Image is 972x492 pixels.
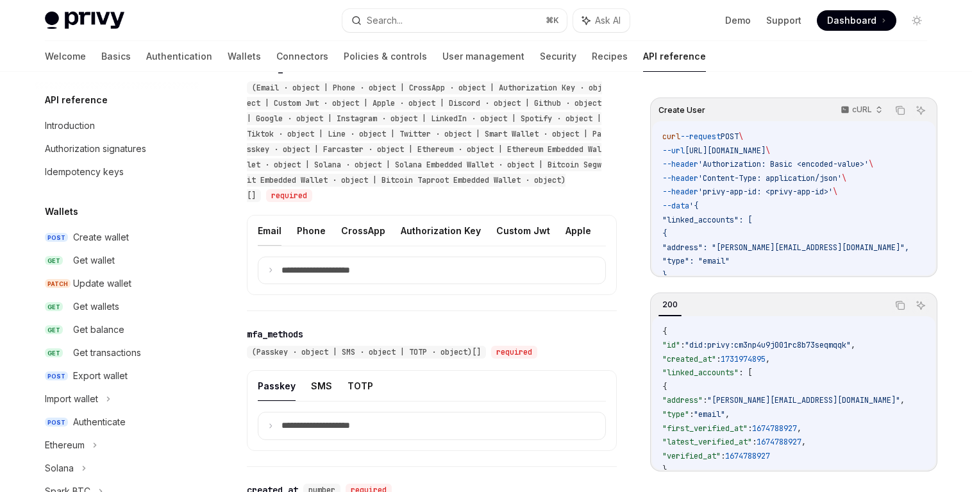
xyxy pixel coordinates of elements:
span: "verified_at" [662,451,721,461]
a: API reference [643,41,706,72]
span: GET [45,256,63,266]
span: --header [662,159,698,169]
img: light logo [45,12,124,30]
button: Ask AI [912,102,929,119]
div: Get transactions [73,345,141,361]
div: required [491,346,537,359]
span: Create User [658,105,705,115]
span: \ [842,173,846,183]
span: } [662,270,667,280]
span: "type" [662,409,689,420]
div: Introduction [45,118,95,133]
span: { [662,382,667,392]
span: --url [662,146,685,156]
a: GETGet transactions [35,341,199,364]
button: Phone [297,216,326,246]
div: Get wallet [73,253,115,268]
div: 200 [658,297,682,312]
span: "address": "[PERSON_NAME][EMAIL_ADDRESS][DOMAIN_NAME]", [662,242,909,253]
span: 'privy-app-id: <privy-app-id>' [698,187,833,197]
span: (Email · object | Phone · object | CrossApp · object | Authorization Key · object | Custom Jwt · ... [247,83,602,201]
span: POST [45,233,68,242]
span: POST [721,131,739,142]
a: Welcome [45,41,86,72]
button: cURL [834,99,888,121]
span: : [716,354,721,364]
span: { [662,228,667,239]
h5: API reference [45,92,108,108]
span: \ [766,146,770,156]
a: Dashboard [817,10,896,31]
a: Security [540,41,576,72]
span: 1731974895 [721,354,766,364]
a: Basics [101,41,131,72]
span: --data [662,201,689,211]
span: GET [45,348,63,358]
span: , [801,437,806,447]
div: Ethereum [45,437,85,453]
span: "first_verified_at" [662,423,748,434]
div: Idempotency keys [45,164,124,180]
span: [URL][DOMAIN_NAME] [685,146,766,156]
a: Authentication [146,41,212,72]
button: SMS [311,371,332,401]
button: Custom Jwt [496,216,550,246]
span: "did:privy:cm3np4u9j001rc8b73seqmqqk" [685,340,851,350]
button: TOTP [348,371,373,401]
span: }, [662,464,671,475]
div: Search... [367,13,403,28]
span: Ask AI [595,14,621,27]
button: Authorization Key [401,216,481,246]
a: GETGet balance [35,318,199,341]
span: : [680,340,685,350]
span: "linked_accounts" [662,368,739,378]
span: ⌘ K [546,15,559,26]
span: --request [680,131,721,142]
a: POSTCreate wallet [35,226,199,249]
div: Solana [45,461,74,476]
span: "email" [694,409,725,420]
span: --header [662,173,698,183]
a: Wallets [228,41,261,72]
a: Support [766,14,801,27]
span: POST [45,418,68,427]
span: 'Content-Type: application/json' [698,173,842,183]
a: Authorization signatures [35,137,199,160]
div: Export wallet [73,368,128,384]
a: Recipes [592,41,628,72]
span: , [725,409,730,420]
div: mfa_methods [247,328,303,341]
span: GET [45,325,63,335]
span: "linked_accounts": [ [662,215,752,225]
button: Ask AI [912,297,929,314]
span: "address" [662,395,703,405]
span: : [703,395,707,405]
div: required [266,189,312,202]
span: : [721,451,725,461]
a: POSTAuthenticate [35,411,199,434]
button: CrossApp [341,216,385,246]
span: \ [739,131,743,142]
span: 'Authorization: Basic <encoded-value>' [698,159,869,169]
h5: Wallets [45,204,78,219]
button: Apple [566,216,591,246]
span: "latest_verified_at" [662,437,752,447]
a: Connectors [276,41,328,72]
span: curl [662,131,680,142]
a: GETGet wallet [35,249,199,272]
span: PATCH [45,279,71,289]
span: (Passkey · object | SMS · object | TOTP · object)[] [252,347,481,357]
a: Demo [725,14,751,27]
span: { [662,327,667,337]
span: POST [45,371,68,381]
span: '{ [689,201,698,211]
span: Dashboard [827,14,876,27]
span: , [766,354,770,364]
span: "created_at" [662,354,716,364]
span: : [748,423,752,434]
span: , [900,395,905,405]
div: Import wallet [45,391,98,407]
span: GET [45,302,63,312]
span: : [ [739,368,752,378]
a: PATCHUpdate wallet [35,272,199,295]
